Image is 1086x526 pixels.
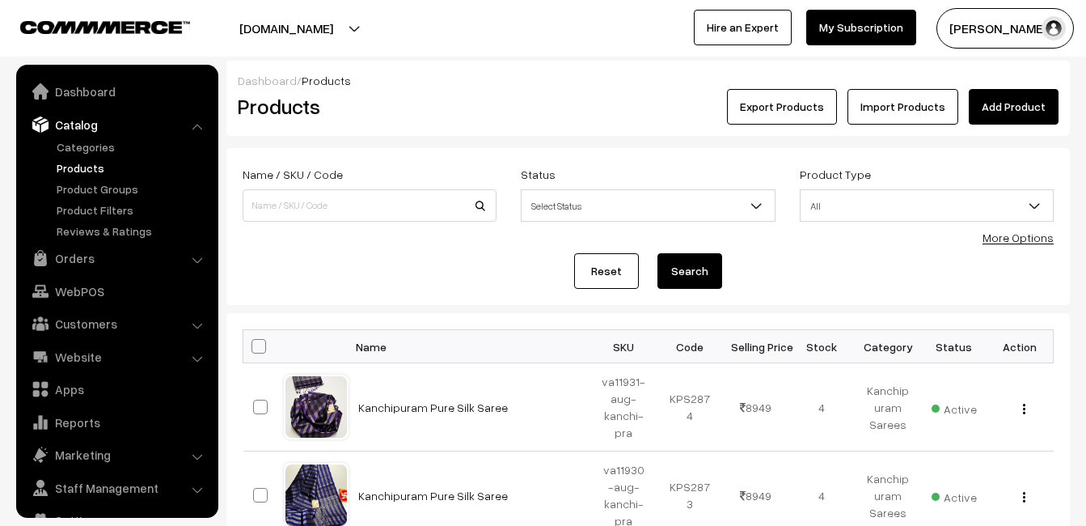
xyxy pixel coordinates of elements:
[591,363,657,452] td: va11931-aug-kanchi-pra
[20,277,213,306] a: WebPOS
[847,89,958,125] a: Import Products
[20,309,213,338] a: Customers
[789,330,856,363] th: Stock
[657,330,723,363] th: Code
[936,8,1074,49] button: [PERSON_NAME]
[521,189,775,222] span: Select Status
[20,408,213,437] a: Reports
[238,94,495,119] h2: Products
[921,330,987,363] th: Status
[855,330,921,363] th: Category
[801,192,1053,220] span: All
[657,363,723,452] td: KPS2874
[855,363,921,452] td: Kanchipuram Sarees
[20,16,162,36] a: COMMMERCE
[591,330,657,363] th: SKU
[20,440,213,469] a: Marketing
[358,489,508,503] a: Kanchipuram Pure Silk Saree
[53,180,213,197] a: Product Groups
[20,342,213,371] a: Website
[521,166,556,183] label: Status
[53,201,213,218] a: Product Filters
[243,189,497,222] input: Name / SKU / Code
[302,74,351,87] span: Products
[723,363,789,452] td: 8949
[1042,16,1066,40] img: user
[574,253,639,289] a: Reset
[358,401,508,414] a: Kanchipuram Pure Silk Saree
[349,330,591,363] th: Name
[694,10,792,45] a: Hire an Expert
[20,244,213,273] a: Orders
[243,166,343,183] label: Name / SKU / Code
[932,485,977,506] span: Active
[20,21,190,33] img: COMMMERCE
[53,159,213,176] a: Products
[238,74,297,87] a: Dashboard
[522,192,774,220] span: Select Status
[20,77,213,106] a: Dashboard
[727,89,837,125] button: Export Products
[932,397,977,418] span: Active
[806,10,916,45] a: My Subscription
[20,110,213,139] a: Catalog
[723,330,789,363] th: Selling Price
[53,138,213,155] a: Categories
[800,189,1054,222] span: All
[1023,404,1025,414] img: Menu
[657,253,722,289] button: Search
[53,223,213,240] a: Reviews & Ratings
[969,89,1059,125] a: Add Product
[183,8,390,49] button: [DOMAIN_NAME]
[987,330,1054,363] th: Action
[982,231,1054,244] a: More Options
[20,473,213,503] a: Staff Management
[20,375,213,404] a: Apps
[238,72,1059,89] div: /
[800,166,871,183] label: Product Type
[1023,492,1025,503] img: Menu
[789,363,856,452] td: 4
